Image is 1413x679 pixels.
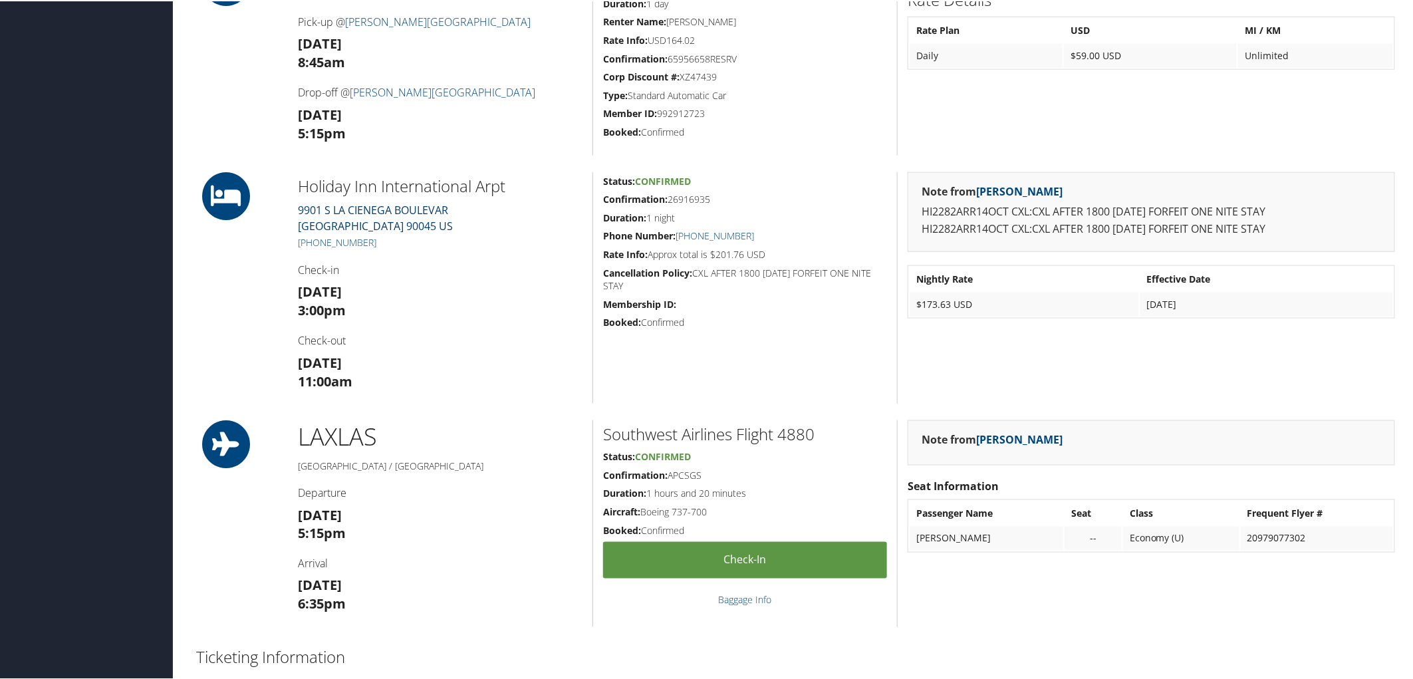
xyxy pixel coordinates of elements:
[1241,500,1393,524] th: Frequent Flyer #
[603,33,648,45] strong: Rate Info:
[298,555,582,570] h4: Arrival
[1071,531,1115,543] div: --
[635,449,691,462] span: Confirmed
[298,281,342,299] strong: [DATE]
[603,541,887,577] a: Check-in
[603,106,657,118] strong: Member ID:
[910,266,1138,290] th: Nightly Rate
[603,504,640,517] strong: Aircraft:
[603,485,646,498] strong: Duration:
[603,192,887,205] h5: 26916935
[603,228,676,241] strong: Phone Number:
[298,235,376,247] a: [PHONE_NUMBER]
[196,645,1395,668] h2: Ticketing Information
[910,525,1063,549] td: [PERSON_NAME]
[1123,525,1239,549] td: Economy (U)
[922,183,1063,198] strong: Note from
[298,202,453,232] a: 9901 S LA CIENEGA BOULEVAR[GEOGRAPHIC_DATA] 90045 US
[298,419,582,452] h1: LAX LAS
[603,247,887,260] h5: Approx total is $201.76 USD
[603,88,887,101] h5: Standard Automatic Car
[603,210,887,223] h5: 1 night
[922,431,1063,446] strong: Note from
[910,43,1063,67] td: Daily
[298,123,346,141] strong: 5:15pm
[298,458,582,472] h5: [GEOGRAPHIC_DATA] / [GEOGRAPHIC_DATA]
[603,485,887,499] h5: 1 hours and 20 minutes
[603,69,680,82] strong: Corp Discount #:
[603,297,676,309] strong: Membership ID:
[603,265,887,291] h5: CXL AFTER 1800 [DATE] FORFEIT ONE NITE STAY
[350,84,535,98] a: [PERSON_NAME][GEOGRAPHIC_DATA]
[603,124,887,138] h5: Confirmed
[1140,266,1393,290] th: Effective Date
[603,14,666,27] strong: Renter Name:
[603,523,641,535] strong: Booked:
[1241,525,1393,549] td: 20979077302
[910,500,1063,524] th: Passenger Name
[298,104,342,122] strong: [DATE]
[603,88,628,100] strong: Type:
[298,33,342,51] strong: [DATE]
[603,468,668,480] strong: Confirmation:
[910,17,1063,41] th: Rate Plan
[1238,17,1393,41] th: MI / KM
[298,484,582,499] h4: Departure
[676,228,754,241] a: [PHONE_NUMBER]
[298,523,346,541] strong: 5:15pm
[603,247,648,259] strong: Rate Info:
[603,468,887,481] h5: APCSGS
[603,449,635,462] strong: Status:
[298,505,342,523] strong: [DATE]
[298,84,582,98] h4: Drop-off @
[1064,17,1237,41] th: USD
[603,315,887,328] h5: Confirmed
[603,106,887,119] h5: 992912723
[635,174,691,186] span: Confirmed
[1064,43,1237,67] td: $59.00 USD
[976,183,1063,198] a: [PERSON_NAME]
[719,593,772,605] a: Baggage Info
[298,575,342,593] strong: [DATE]
[922,202,1381,236] p: HI2282ARR14OCT CXL:CXL AFTER 1800 [DATE] FORFEIT ONE NITE STAY HI2282ARR14OCT CXL:CXL AFTER 1800 ...
[976,431,1063,446] a: [PERSON_NAME]
[603,192,668,204] strong: Confirmation:
[603,51,668,64] strong: Confirmation:
[603,523,887,536] h5: Confirmed
[603,33,887,46] h5: USD164.02
[1123,500,1239,524] th: Class
[345,13,531,28] a: [PERSON_NAME][GEOGRAPHIC_DATA]
[603,69,887,82] h5: XZ47439
[603,265,692,278] strong: Cancellation Policy:
[603,504,887,517] h5: Boeing 737-700
[298,594,346,612] strong: 6:35pm
[298,352,342,370] strong: [DATE]
[603,174,635,186] strong: Status:
[603,14,887,27] h5: [PERSON_NAME]
[603,124,641,137] strong: Booked:
[298,371,352,389] strong: 11:00am
[298,174,582,196] h2: Holiday Inn International Arpt
[1065,500,1122,524] th: Seat
[298,300,346,318] strong: 3:00pm
[298,261,582,276] h4: Check-in
[298,52,345,70] strong: 8:45am
[298,13,582,28] h4: Pick-up @
[603,210,646,223] strong: Duration:
[603,422,887,444] h2: Southwest Airlines Flight 4880
[910,291,1138,315] td: $173.63 USD
[298,332,582,346] h4: Check-out
[603,315,641,327] strong: Booked:
[908,477,999,492] strong: Seat Information
[603,51,887,65] h5: 65956658RESRV
[1140,291,1393,315] td: [DATE]
[1238,43,1393,67] td: Unlimited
